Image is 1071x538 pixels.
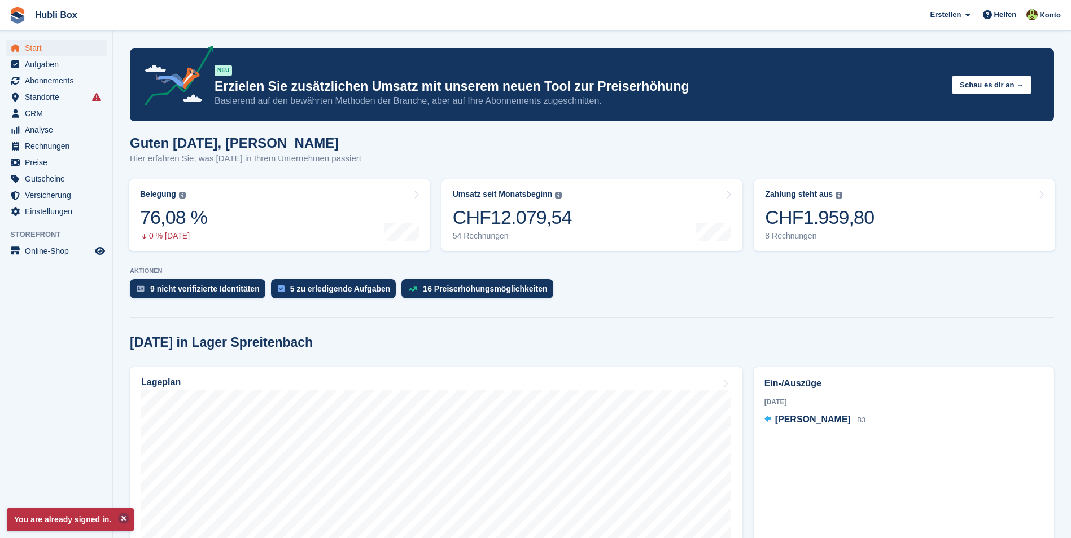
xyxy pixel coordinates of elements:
a: 5 zu erledigende Aufgaben [271,279,402,304]
div: 54 Rechnungen [453,231,572,241]
div: CHF12.079,54 [453,206,572,229]
a: menu [6,204,107,219]
img: stora-icon-8386f47178a22dfd0bd8f6a31ec36ba5ce8667c1dd55bd0f319d3a0aa187defe.svg [9,7,26,24]
a: menu [6,73,107,89]
a: Vorschau-Shop [93,244,107,258]
div: 5 zu erledigende Aufgaben [290,284,391,293]
div: Zahlung steht aus [765,189,833,199]
span: [PERSON_NAME] [775,414,851,424]
span: Analyse [25,122,93,138]
a: 16 Preiserhöhungsmöglichkeiten [401,279,558,304]
i: Es sind Fehler bei der Synchronisierung von Smart-Einträgen aufgetreten [92,92,101,102]
span: Konto [1039,10,1061,21]
div: 16 Preiserhöhungsmöglichkeiten [423,284,547,293]
div: 0 % [DATE] [140,231,207,241]
img: icon-info-grey-7440780725fd019a000dd9b08b2336e03edf1995a4989e88bcd33f0948082b44.svg [179,192,186,199]
a: Zahlung steht aus CHF1.959,80 8 Rechnungen [754,179,1055,251]
a: menu [6,187,107,203]
div: 9 nicht verifizierte Identitäten [150,284,260,293]
p: AKTIONEN [130,267,1054,275]
span: Helfen [994,9,1017,20]
a: menu [6,56,107,72]
a: menu [6,138,107,154]
h1: Guten [DATE], [PERSON_NAME] [130,135,361,151]
span: Rechnungen [25,138,93,154]
a: menu [6,40,107,56]
button: Schau es dir an → [952,76,1031,94]
span: Aufgaben [25,56,93,72]
h2: [DATE] in Lager Spreitenbach [130,335,313,350]
span: Versicherung [25,187,93,203]
div: [DATE] [764,397,1043,407]
span: Online-Shop [25,243,93,259]
a: menu [6,105,107,121]
a: menu [6,122,107,138]
div: CHF1.959,80 [765,206,874,229]
h2: Lageplan [141,377,181,387]
span: Standorte [25,89,93,105]
a: 9 nicht verifizierte Identitäten [130,279,271,304]
img: Luca Space4you [1026,9,1038,20]
img: icon-info-grey-7440780725fd019a000dd9b08b2336e03edf1995a4989e88bcd33f0948082b44.svg [555,192,562,199]
a: Speisekarte [6,243,107,259]
img: verify_identity-adf6edd0f0f0b5bbfe63781bf79b02c33cf7c696d77639b501bdc392416b5a36.svg [137,285,145,292]
span: B3 [857,416,865,424]
div: 8 Rechnungen [765,231,874,241]
div: NEU [215,65,232,76]
p: Basierend auf den bewährten Methoden der Branche, aber auf Ihre Abonnements zugeschnitten. [215,95,943,107]
img: task-75834270c22a3079a89374b754ae025e5fb1db73e45f91037f5363f120a921f8.svg [278,285,285,292]
a: Hubli Box [30,6,82,24]
span: Preise [25,155,93,170]
a: menu [6,155,107,170]
div: Belegung [140,189,176,199]
span: Storefront [10,229,112,240]
p: Erzielen Sie zusätzlichen Umsatz mit unserem neuen Tool zur Preiserhöhung [215,78,943,95]
span: CRM [25,105,93,121]
a: Belegung 76,08 % 0 % [DATE] [129,179,430,251]
span: Abonnements [25,73,93,89]
span: Gutscheine [25,171,93,187]
a: menu [6,171,107,187]
img: price_increase_opportunities-93ffe204e8149a01c8c9dc8f82e8f89637d9d84a8eef4429ea346261dce0b2c0.svg [408,286,417,292]
p: You are already signed in. [7,508,134,531]
span: Start [25,40,93,56]
a: Umsatz seit Monatsbeginn CHF12.079,54 54 Rechnungen [441,179,743,251]
a: [PERSON_NAME] B3 [764,413,865,427]
img: price-adjustments-announcement-icon-8257ccfd72463d97f412b2fc003d46551f7dbcb40ab6d574587a9cd5c0d94... [135,46,214,110]
p: Hier erfahren Sie, was [DATE] in Ihrem Unternehmen passiert [130,152,361,165]
h2: Ein-/Auszüge [764,377,1043,390]
a: menu [6,89,107,105]
div: Umsatz seit Monatsbeginn [453,189,553,199]
img: icon-info-grey-7440780725fd019a000dd9b08b2336e03edf1995a4989e88bcd33f0948082b44.svg [836,192,842,199]
span: Erstellen [930,9,961,20]
span: Einstellungen [25,204,93,219]
div: 76,08 % [140,206,207,229]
